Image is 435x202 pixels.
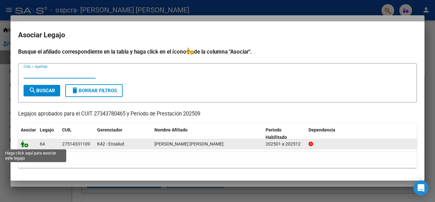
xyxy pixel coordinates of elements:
[152,123,263,144] datatable-header-cell: Nombre Afiliado
[71,86,79,94] mat-icon: delete
[309,127,335,132] span: Dependencia
[18,123,37,144] datatable-header-cell: Asociar
[413,180,429,196] div: Open Intercom Messenger
[40,141,45,146] span: 64
[40,127,54,132] span: Legajo
[306,123,417,144] datatable-header-cell: Dependencia
[263,123,306,144] datatable-header-cell: Periodo Habilitado
[18,48,417,56] h4: Busque el afiliado correspondiente en la tabla y haga click en el ícono de la columna "Asociar".
[154,127,188,132] span: Nombre Afiliado
[62,127,72,132] span: CUIL
[18,29,417,41] h2: Asociar Legajo
[154,141,224,146] span: JAIME CAMPOS ORIANA AGOSTINA
[97,127,122,132] span: Gerenciador
[29,86,36,94] mat-icon: search
[97,141,124,146] span: K42 - Ensalud
[29,88,55,94] span: Buscar
[62,140,90,148] div: 27514331109
[18,110,417,118] p: Legajos aprobados para el CUIT 27343780465 y Período de Prestación 202509
[65,84,123,97] button: Borrar Filtros
[60,123,95,144] datatable-header-cell: CUIL
[18,152,417,168] div: 1 registros
[71,88,117,94] span: Borrar Filtros
[266,127,287,140] span: Periodo Habilitado
[266,140,303,148] div: 202501 a 202512
[21,127,36,132] span: Asociar
[95,123,152,144] datatable-header-cell: Gerenciador
[24,85,60,96] button: Buscar
[37,123,60,144] datatable-header-cell: Legajo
